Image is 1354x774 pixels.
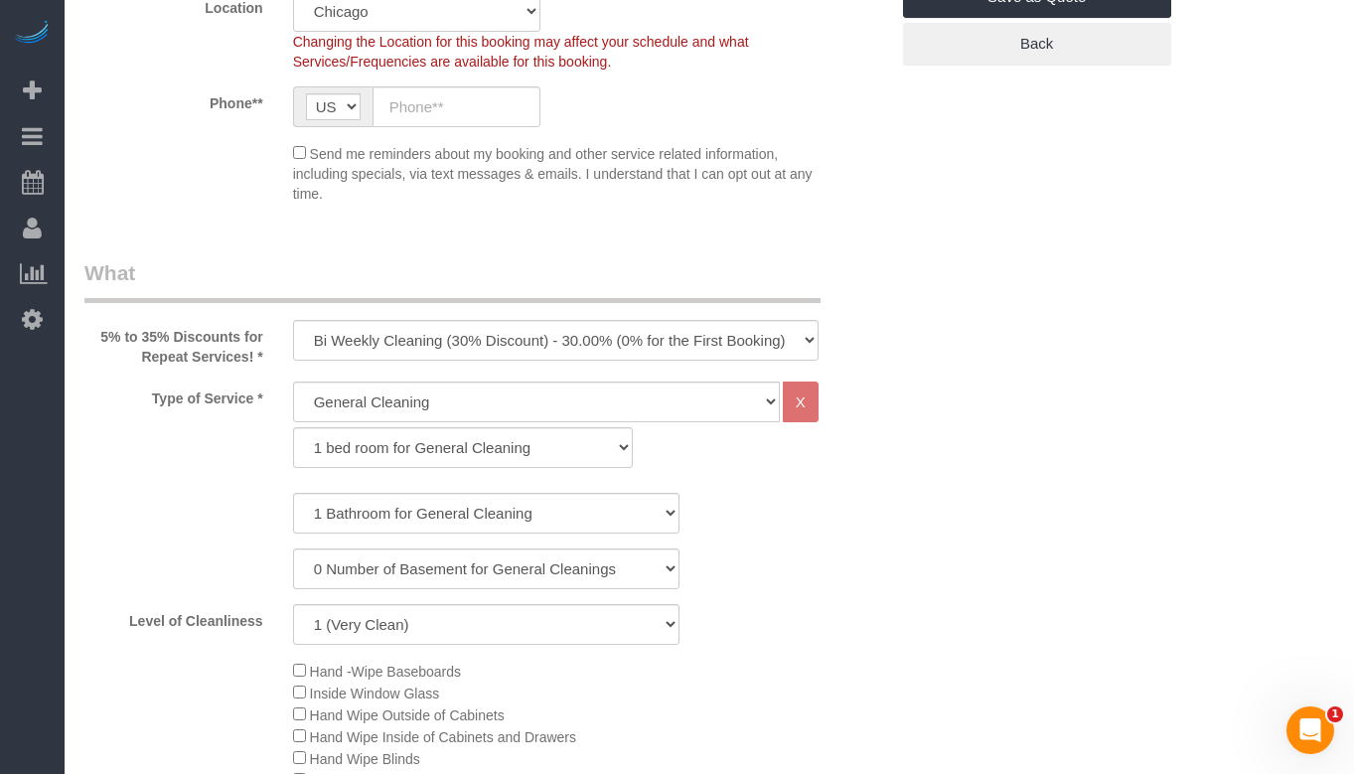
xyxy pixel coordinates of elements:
[310,729,576,745] span: Hand Wipe Inside of Cabinets and Drawers
[310,751,420,767] span: Hand Wipe Blinds
[293,146,813,202] span: Send me reminders about my booking and other service related information, including specials, via...
[310,664,462,680] span: Hand -Wipe Baseboards
[1327,706,1343,722] span: 1
[310,686,440,701] span: Inside Window Glass
[293,34,749,70] span: Changing the Location for this booking may affect your schedule and what Services/Frequencies are...
[70,320,278,367] label: 5% to 35% Discounts for Repeat Services! *
[70,604,278,631] label: Level of Cleanliness
[1286,706,1334,754] iframe: Intercom live chat
[310,707,505,723] span: Hand Wipe Outside of Cabinets
[12,20,52,48] img: Automaid Logo
[903,23,1171,65] a: Back
[84,258,821,303] legend: What
[70,382,278,408] label: Type of Service *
